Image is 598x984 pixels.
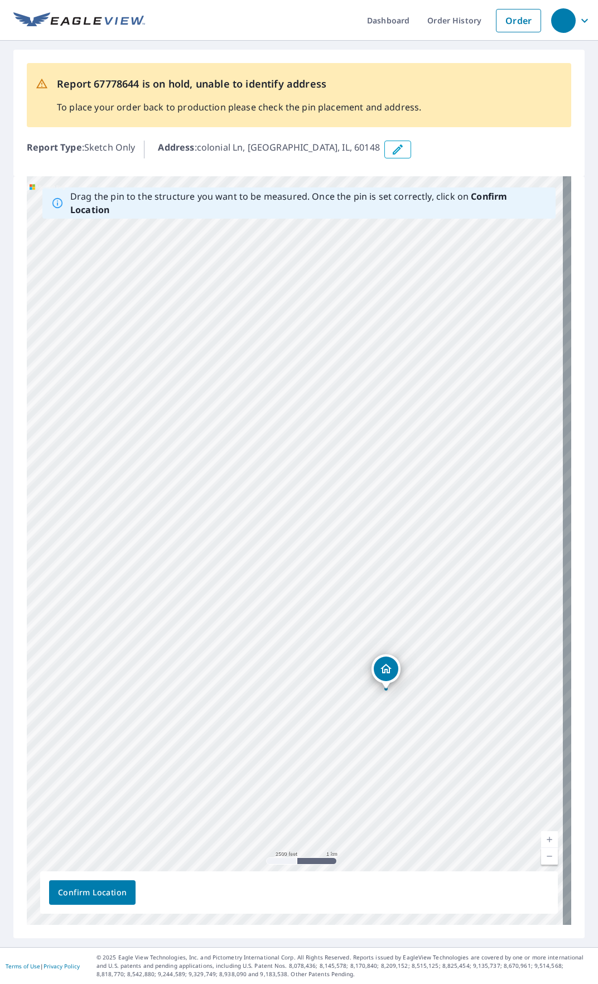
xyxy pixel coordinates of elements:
p: © 2025 Eagle View Technologies, Inc. and Pictometry International Corp. All Rights Reserved. Repo... [97,953,592,978]
p: Drag the pin to the structure you want to be measured. Once the pin is set correctly, click on [70,190,547,216]
b: Report Type [27,141,82,153]
p: : Sketch Only [27,141,135,158]
button: Confirm Location [49,880,136,905]
a: Order [496,9,541,32]
p: To place your order back to production please check the pin placement and address. [57,100,421,114]
span: Confirm Location [58,886,127,900]
a: Privacy Policy [44,962,80,970]
a: Terms of Use [6,962,40,970]
p: | [6,963,80,969]
a: Current Level 13, Zoom In [541,831,558,848]
a: Current Level 13, Zoom Out [541,848,558,865]
img: EV Logo [13,12,145,29]
b: Address [158,141,194,153]
div: Dropped pin, building 1, Residential property, colonial Ln Lombard, IL 60148 [372,654,401,689]
p: Report 67778644 is on hold, unable to identify address [57,76,421,91]
p: : colonial Ln, [GEOGRAPHIC_DATA], IL, 60148 [158,141,379,158]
